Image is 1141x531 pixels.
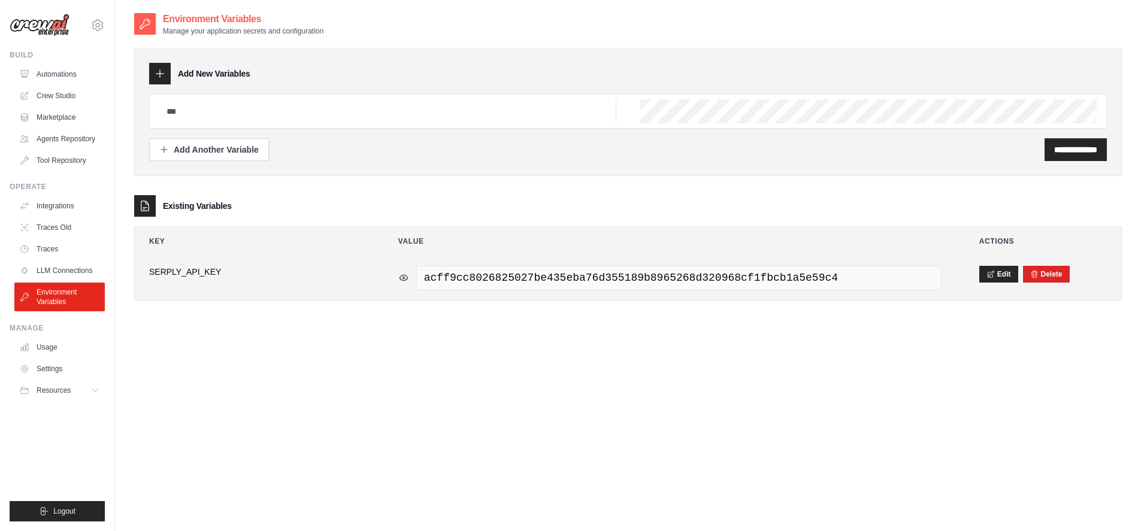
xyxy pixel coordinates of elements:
th: Key [135,227,374,256]
button: Edit [979,266,1018,283]
a: Agents Repository [14,129,105,148]
div: Manage [10,323,105,333]
a: Integrations [14,196,105,216]
div: Operate [10,182,105,192]
div: Add Another Variable [159,144,259,156]
a: Settings [14,359,105,378]
p: Manage your application secrets and configuration [163,26,323,36]
span: Resources [37,386,71,395]
th: Actions [965,227,1121,256]
a: Environment Variables [14,283,105,311]
button: Logout [10,501,105,521]
img: Logo [10,14,69,37]
span: acff9cc8026825027be435eba76d355189b8965268d320968cf1fbcb1a5e59c4 [416,266,941,290]
a: Traces [14,239,105,259]
a: Usage [14,338,105,357]
h2: Environment Variables [163,12,323,26]
a: Marketplace [14,108,105,127]
span: SERPLY_API_KEY [149,266,360,278]
a: Automations [14,65,105,84]
th: Value [384,227,955,256]
button: Add Another Variable [149,138,269,161]
span: Logout [53,506,75,516]
h3: Add New Variables [178,68,250,80]
button: Delete [1030,269,1063,279]
h3: Existing Variables [163,200,232,212]
button: Resources [14,381,105,400]
a: Tool Repository [14,151,105,170]
a: LLM Connections [14,261,105,280]
a: Crew Studio [14,86,105,105]
a: Traces Old [14,218,105,237]
div: Build [10,50,105,60]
